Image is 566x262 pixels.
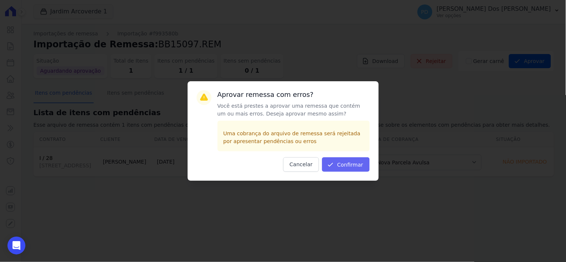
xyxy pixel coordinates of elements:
[223,130,364,145] p: Uma cobrança do arquivo de remessa será rejeitada por apresentar pendências ou erros
[7,237,25,255] div: Open Intercom Messenger
[283,157,319,172] button: Cancelar
[322,157,370,172] button: Confirmar
[218,90,370,99] h3: Aprovar remessa com erros?
[218,102,370,118] p: Você está prestes a aprovar uma remessa que contém um ou mais erros. Deseja aprovar mesmo assim?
